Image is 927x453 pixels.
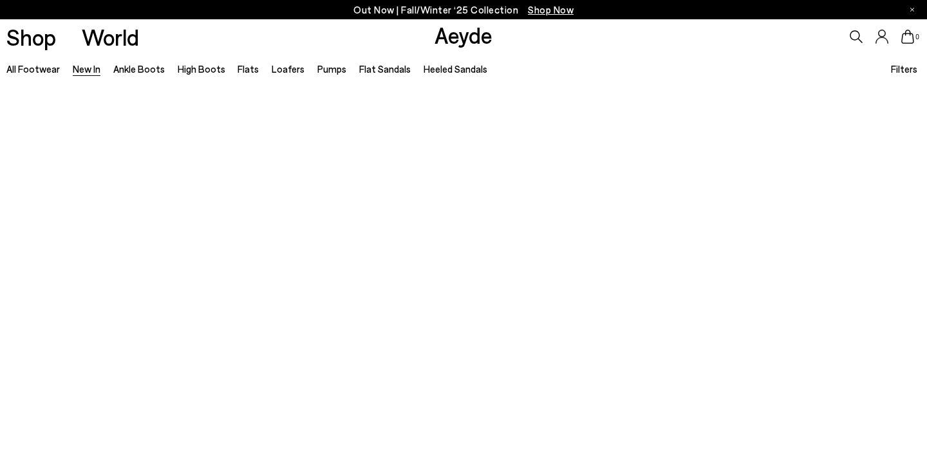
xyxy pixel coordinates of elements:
p: Out Now | Fall/Winter ‘25 Collection [353,2,574,18]
a: New In [73,63,100,75]
a: Heeled Sandals [424,63,487,75]
a: High Boots [178,63,225,75]
span: Filters [891,63,917,75]
a: Flat Sandals [359,63,411,75]
a: Aeyde [435,21,492,48]
a: All Footwear [6,63,60,75]
a: Flats [238,63,259,75]
span: Navigate to /collections/new-in [528,4,574,15]
a: Loafers [272,63,304,75]
a: World [82,26,139,48]
a: Shop [6,26,56,48]
a: 0 [901,30,914,44]
a: Ankle Boots [113,63,165,75]
span: 0 [914,33,921,41]
a: Pumps [317,63,346,75]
